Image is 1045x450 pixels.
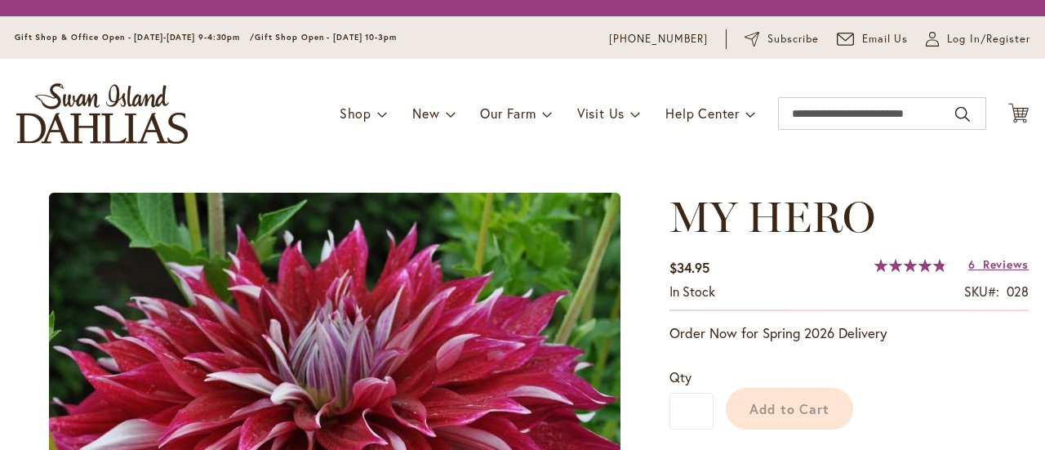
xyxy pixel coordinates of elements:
strong: SKU [964,283,999,300]
p: Order Now for Spring 2026 Delivery [669,323,1029,343]
span: MY HERO [669,191,875,243]
a: [PHONE_NUMBER] [609,31,708,47]
a: Email Us [837,31,909,47]
span: In stock [669,283,715,300]
span: New [412,105,439,122]
span: Gift Shop Open - [DATE] 10-3pm [255,32,397,42]
a: 6 Reviews [968,256,1029,272]
span: Our Farm [480,105,536,122]
span: Email Us [862,31,909,47]
a: Log In/Register [926,31,1030,47]
span: Reviews [983,256,1029,272]
span: Subscribe [767,31,819,47]
a: store logo [16,83,188,144]
div: Availability [669,283,715,301]
span: Qty [669,368,691,385]
span: Shop [340,105,371,122]
span: 6 [968,256,976,272]
div: 97% [874,259,946,272]
span: Help Center [665,105,740,122]
span: Visit Us [577,105,625,122]
a: Subscribe [745,31,819,47]
div: 028 [1007,283,1029,301]
button: Search [955,101,970,127]
span: Log In/Register [947,31,1030,47]
span: Gift Shop & Office Open - [DATE]-[DATE] 9-4:30pm / [15,32,255,42]
span: $34.95 [669,259,709,276]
